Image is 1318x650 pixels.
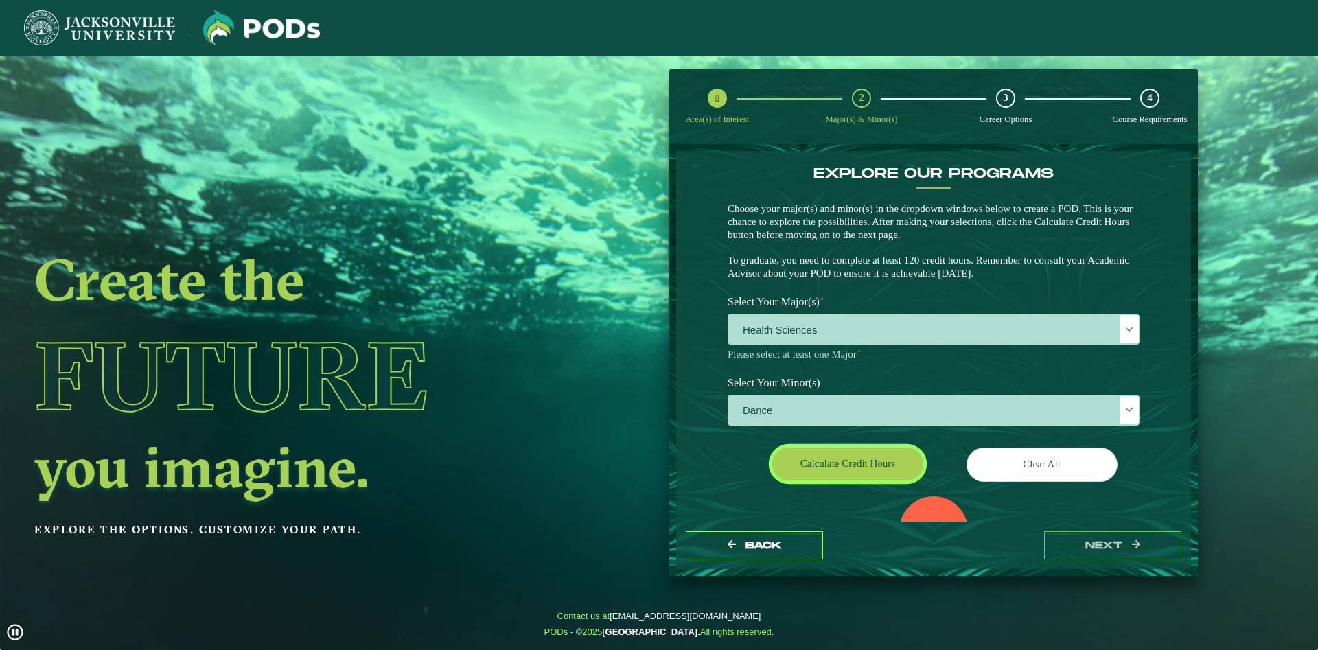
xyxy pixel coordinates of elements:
span: Back [745,539,782,551]
h4: EXPLORE OUR PROGRAMS [728,165,1140,182]
sup: ⋆ [820,294,825,303]
img: Jacksonville University logo [203,10,320,45]
span: 3 [1003,91,1008,104]
span: 4 [1147,91,1153,104]
h2: you imagine. [34,438,559,496]
p: Please select at least one Major [728,348,1140,361]
span: Major(s) & Minor(s) [826,115,898,124]
span: Health Sciences [728,315,1139,345]
span: Contact us at [544,611,774,622]
button: Back [686,531,823,559]
sup: ⋆ [857,347,862,355]
label: Select Your Major(s) [717,290,1150,315]
span: PODs - ©2025 All rights reserved. [544,627,774,638]
a: [EMAIL_ADDRESS][DOMAIN_NAME] [610,611,761,621]
label: 0 [924,519,943,545]
span: Area(s) of Interest [686,115,749,124]
img: Jacksonville University logo [24,10,175,45]
p: Explore the options. Customize your path. [34,520,559,540]
label: Select Your Minor(s) [717,370,1150,395]
span: Course Requirements [1113,115,1188,124]
button: Calculate credit hours [772,448,923,480]
span: Career Options [980,115,1032,124]
a: [GEOGRAPHIC_DATA]. [602,627,700,637]
h1: Future [34,313,559,438]
span: Dance [728,396,1139,426]
span: 2 [859,91,864,104]
h2: Create the [34,251,559,308]
button: next [1044,531,1181,559]
button: Clear All [967,448,1118,481]
p: Choose your major(s) and minor(s) in the dropdown windows below to create a POD. This is your cha... [728,202,1140,280]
